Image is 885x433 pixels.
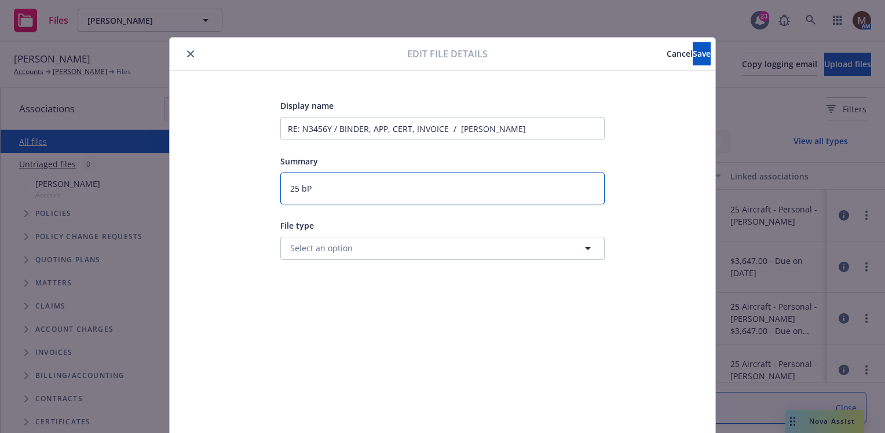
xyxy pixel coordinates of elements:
[280,156,318,167] span: Summary
[280,237,605,260] button: Select an option
[693,48,711,59] span: Save
[184,47,198,61] button: close
[280,173,605,204] textarea: 25 bP
[667,48,693,59] span: Cancel
[407,47,488,61] span: Edit file details
[280,100,334,111] span: Display name
[290,242,353,254] span: Select an option
[693,42,711,65] button: Save
[280,220,314,231] span: File type
[280,117,605,140] input: Add display name here
[667,42,693,65] button: Cancel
